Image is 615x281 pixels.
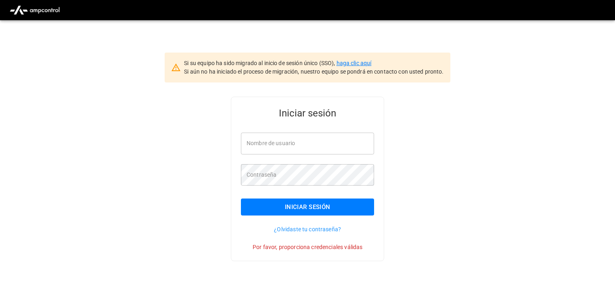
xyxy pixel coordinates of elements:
a: haga clic aquí [337,60,372,66]
span: Si su equipo ha sido migrado al inicio de sesión único (SSO), [184,60,336,66]
button: Iniciar sesión [241,199,374,216]
img: ampcontrol.io logo [6,2,63,18]
span: Si aún no ha iniciado el proceso de migración, nuestro equipo se pondrá en contacto con usted pro... [184,68,443,75]
h5: Iniciar sesión [241,107,374,120]
p: ¿Olvidaste tu contraseña? [241,225,374,233]
p: Por favor, proporciona credenciales válidas [241,243,374,251]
